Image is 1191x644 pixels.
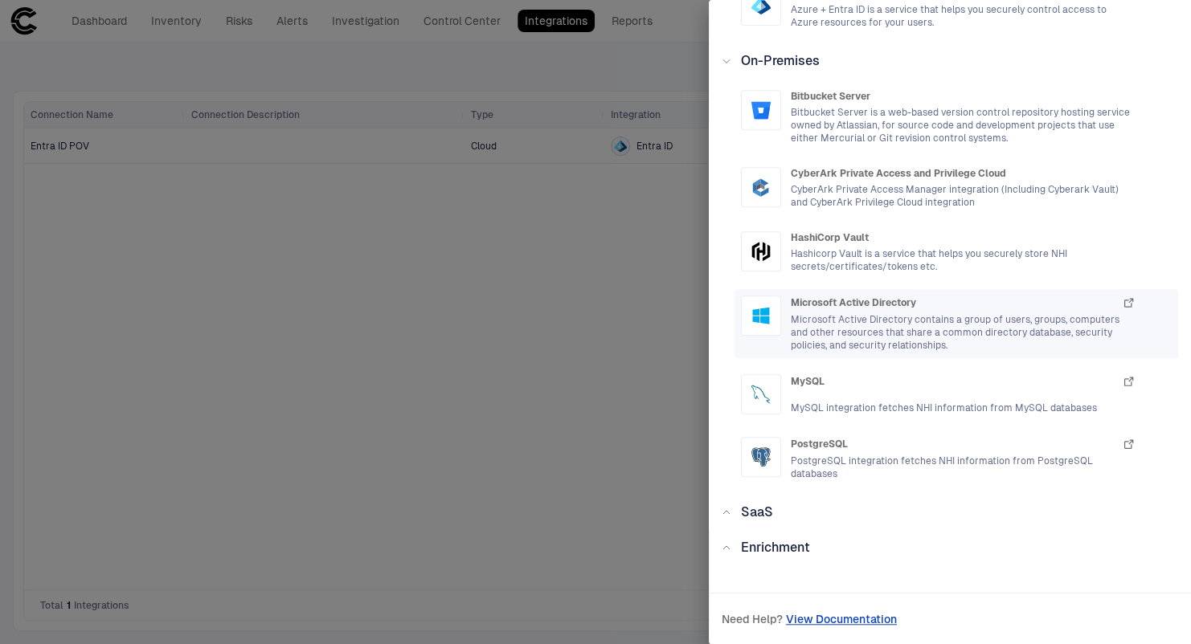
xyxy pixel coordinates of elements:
span: Hashicorp Vault is a service that helps you securely store NHI secrets/certificates/tokens etc. [791,247,1136,273]
span: Bitbucket Server [791,90,870,103]
div: MySQL [751,385,771,404]
span: HashiCorp Vault [791,231,869,244]
div: Bitbucket [751,100,771,120]
div: Hashicorp [751,242,771,261]
span: PostgreSQL integration fetches NHI information from PostgreSQL databases [791,454,1136,480]
div: Microsoft Active Directory [751,306,771,325]
div: CyberArk [751,177,771,197]
span: CyberArk Private Access Manager integration (Including Cyberark Vault) and CyberArk Privilege Clo... [791,183,1136,209]
span: Microsoft Active Directory contains a group of users, groups, computers and other resources that ... [791,313,1136,352]
div: On-Premises [722,51,1178,71]
span: Enrichment [741,540,810,555]
span: MySQL [791,375,825,388]
span: Microsoft Active Directory [791,296,916,309]
div: SaaS [722,503,1178,522]
div: Enrichment [722,538,1178,557]
span: Azure + Entra ID is a service that helps you securely control access to Azure resources for your ... [791,3,1136,29]
a: View Documentation [786,609,897,629]
span: MySQL integration fetches NHI information from MySQL databases [791,401,1136,414]
span: PostgreSQL [791,438,848,450]
span: Bitbucket Server is a web-based version control repository hosting service owned by Atlassian, fo... [791,106,1136,145]
span: Need Help? [722,612,783,626]
span: CyberArk Private Access and Privilege Cloud [791,167,1006,180]
span: On-Premises [741,53,820,68]
span: View Documentation [786,613,897,626]
span: SaaS [741,504,773,520]
div: PostgreSQL [751,447,771,467]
